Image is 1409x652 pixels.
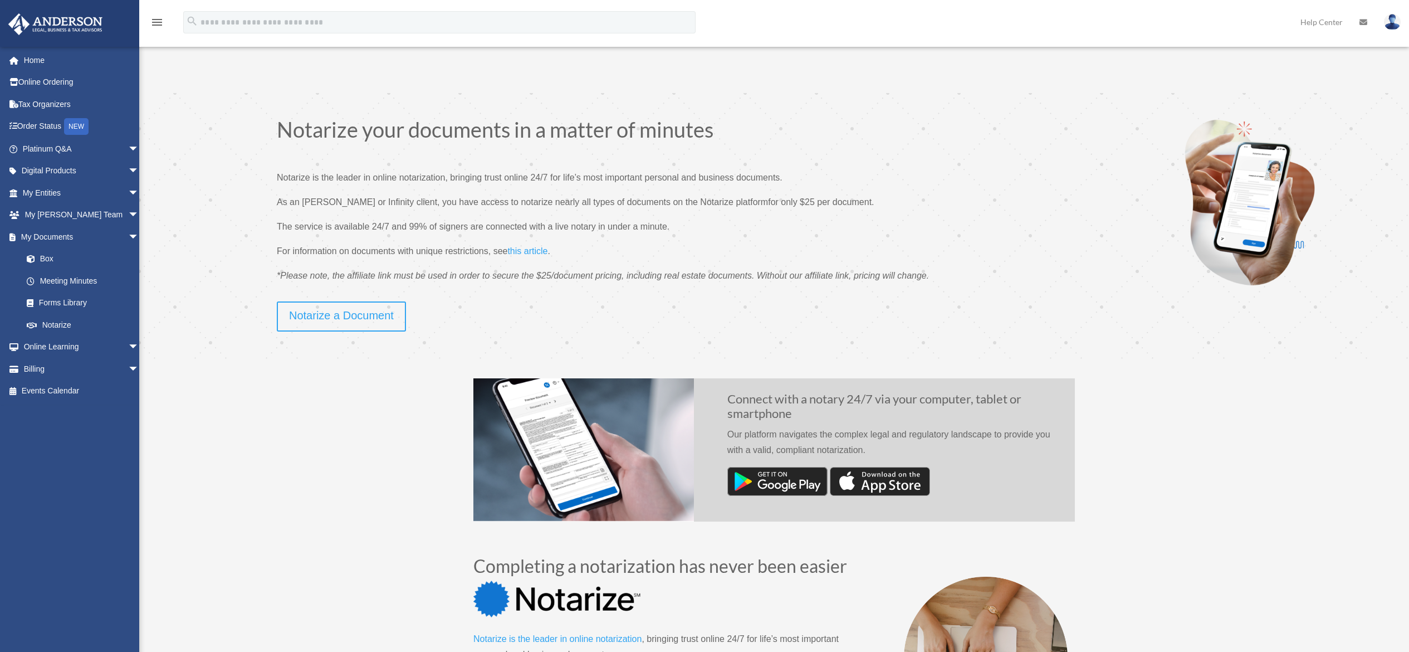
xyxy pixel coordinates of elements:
h1: Notarize your documents in a matter of minutes [277,119,1058,145]
a: Online Learningarrow_drop_down [8,336,156,358]
span: arrow_drop_down [128,138,150,160]
a: Forms Library [16,292,156,314]
i: search [186,15,198,27]
img: Notarize Doc-1 [473,378,694,522]
span: arrow_drop_down [128,336,150,359]
a: Meeting Minutes [16,270,156,292]
span: . [547,246,550,256]
a: My [PERSON_NAME] Teamarrow_drop_down [8,204,156,226]
a: Events Calendar [8,380,156,402]
a: Notarize [16,314,150,336]
a: Tax Organizers [8,93,156,115]
img: Notarize-hero [1181,119,1319,286]
a: Notarize is the leader in online notarization [473,634,642,649]
span: The service is available 24/7 and 99% of signers are connected with a live notary in under a minute. [277,222,669,231]
h2: Connect with a notary 24/7 via your computer, tablet or smartphone [727,392,1058,427]
a: Online Ordering [8,71,156,94]
i: menu [150,16,164,29]
span: As an [PERSON_NAME] or Infinity client, you have access to notarize nearly all types of documents... [277,197,768,207]
span: Notarize is the leader in online notarization, bringing trust online 24/7 for life’s most importa... [277,173,782,182]
span: arrow_drop_down [128,358,150,381]
span: arrow_drop_down [128,182,150,205]
span: arrow_drop_down [128,160,150,183]
h2: Completing a notarization has never been easier [473,557,863,581]
span: for only $25 per document. [768,197,874,207]
p: Our platform navigates the complex legal and regulatory landscape to provide you with a valid, co... [727,427,1058,467]
span: this article [507,246,547,256]
span: arrow_drop_down [128,204,150,227]
span: For information on documents with unique restrictions, see [277,246,507,256]
a: Home [8,49,156,71]
a: My Documentsarrow_drop_down [8,226,156,248]
span: arrow_drop_down [128,226,150,249]
span: *Please note, the affiliate link must be used in order to secure the $25/document pricing, includ... [277,271,929,280]
div: NEW [64,118,89,135]
a: My Entitiesarrow_drop_down [8,182,156,204]
a: Billingarrow_drop_down [8,358,156,380]
a: Order StatusNEW [8,115,156,138]
a: menu [150,20,164,29]
a: Platinum Q&Aarrow_drop_down [8,138,156,160]
img: Anderson Advisors Platinum Portal [5,13,106,35]
a: this article [507,246,547,261]
a: Box [16,248,156,270]
a: Notarize a Document [277,301,406,332]
a: Digital Productsarrow_drop_down [8,160,156,182]
img: User Pic [1384,14,1401,30]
